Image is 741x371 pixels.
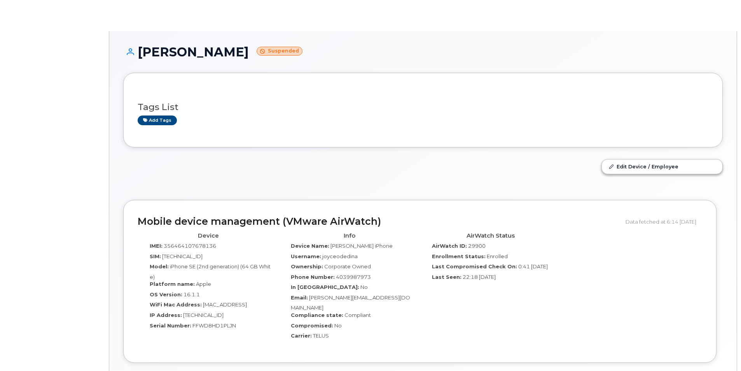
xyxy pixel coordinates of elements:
label: Ownership: [291,263,323,270]
span: Corporate Owned [324,263,371,269]
a: Add tags [138,115,177,125]
span: FFWD8HD1PLJN [192,322,236,329]
label: Device Name: [291,242,329,250]
label: Compliance state: [291,311,343,319]
label: Phone Number: [291,273,335,281]
span: 16.1.1 [184,291,200,297]
h4: AirWatch Status [426,233,555,239]
span: No [360,284,368,290]
label: Compromised: [291,322,333,329]
label: IP Address: [150,311,182,319]
label: IMEI: [150,242,163,250]
label: In [GEOGRAPHIC_DATA]: [291,283,359,291]
h3: Tags List [138,102,708,112]
span: iPhone SE (2nd generation) (64 GB White) [150,263,271,280]
h2: Mobile device management (VMware AirWatch) [138,216,620,227]
span: [TECHNICAL_ID] [183,312,224,318]
span: Enrolled [487,253,508,259]
h4: Info [285,233,414,239]
label: Enrollment Status: [432,253,486,260]
span: Compliant [344,312,371,318]
small: Suspended [257,47,302,56]
span: joyceodedina [322,253,358,259]
span: 29900 [468,243,486,249]
label: Email: [291,294,308,301]
div: Data fetched at 6:14 [DATE] [626,214,702,229]
label: Platform name: [150,280,195,288]
label: WiFi Mac Address: [150,301,202,308]
label: SIM: [150,253,161,260]
span: Apple [196,281,211,287]
label: Last Seen: [432,273,461,281]
a: Edit Device / Employee [602,159,722,173]
span: [TECHNICAL_ID] [162,253,203,259]
label: Carrier: [291,332,312,339]
span: [PERSON_NAME][EMAIL_ADDRESS][DOMAIN_NAME] [291,294,410,311]
span: 356464107678136 [164,243,216,249]
span: 4039987973 [336,274,371,280]
span: No [334,322,342,329]
span: [PERSON_NAME] iPhone [330,243,393,249]
label: Username: [291,253,321,260]
h4: Device [143,233,273,239]
label: AirWatch ID: [432,242,467,250]
label: OS Version: [150,291,182,298]
label: Model: [150,263,169,270]
span: TELUS [313,332,329,339]
label: Last Compromised Check On: [432,263,517,270]
h1: [PERSON_NAME] [123,45,723,59]
span: 22:18 [DATE] [463,274,496,280]
span: [MAC_ADDRESS] [203,301,247,308]
label: Serial Number: [150,322,191,329]
span: 0:41 [DATE] [518,263,548,269]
